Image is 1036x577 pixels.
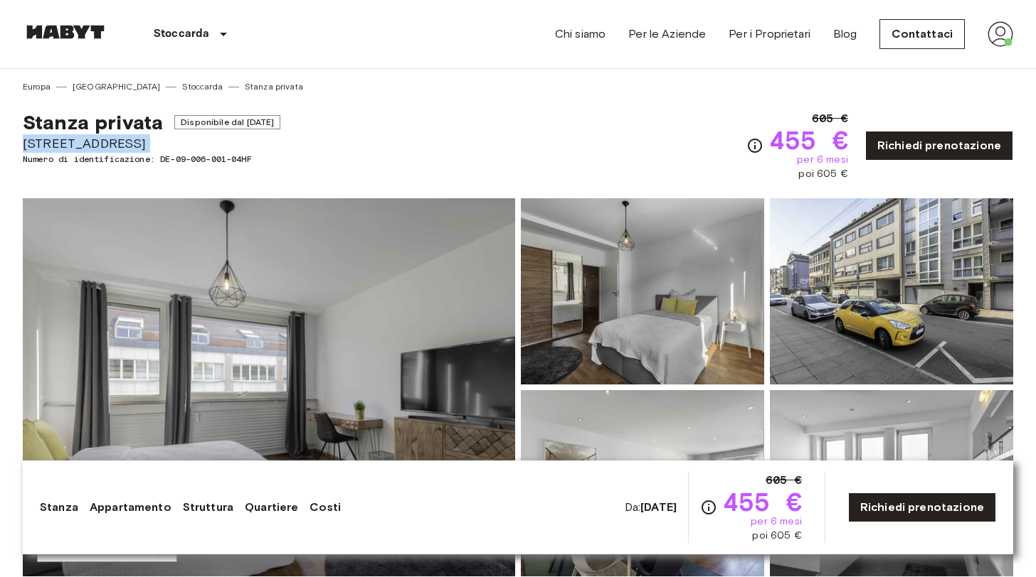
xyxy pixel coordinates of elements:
[521,198,764,384] img: Picture of unit DE-09-006-001-04HF
[798,167,847,181] span: poi 605 €
[245,80,303,93] a: Stanza privata
[23,25,108,39] img: Habyt
[628,26,706,43] a: Per le Aziende
[40,499,78,516] a: Stanza
[770,390,1013,576] img: Picture of unit DE-09-006-001-04HF
[183,499,233,516] a: Struttura
[769,127,848,153] span: 455 €
[521,390,764,576] img: Picture of unit DE-09-006-001-04HF
[310,499,341,516] a: Costi
[23,153,280,166] span: Numero di identificazione: DE-09-006-001-04HF
[865,131,1013,161] a: Richiedi prenotazione
[640,500,677,514] b: [DATE]
[797,153,848,167] span: per 6 mesi
[625,500,677,515] span: Da:
[770,198,1013,384] img: Picture of unit DE-09-006-001-04HF
[879,19,965,49] a: Contattaci
[23,198,515,576] img: Marketing picture of unit DE-09-006-001-04HF
[746,137,763,154] svg: Verifica i dettagli delle spese nella sezione 'Riassunto dei Costi'. Si prega di notare che gli s...
[700,499,717,516] svg: Verifica i dettagli delle spese nella sezione 'Riassunto dei Costi'. Si prega di notare che gli s...
[73,80,161,93] a: [GEOGRAPHIC_DATA]
[848,492,996,522] a: Richiedi prenotazione
[23,110,163,134] span: Stanza privata
[752,529,801,543] span: poi 605 €
[23,134,280,153] span: [STREET_ADDRESS]
[23,80,51,93] a: Europa
[812,110,848,127] span: 605 €
[90,499,171,516] a: Appartamento
[729,26,810,43] a: Per i Proprietari
[555,26,606,43] a: Chi siamo
[154,26,209,43] p: Stoccarda
[245,499,298,516] a: Quartiere
[174,115,280,129] span: Disponibile dal [DATE]
[766,472,802,489] span: 605 €
[182,80,222,93] a: Stoccarda
[751,514,802,529] span: per 6 mesi
[723,489,802,514] span: 455 €
[833,26,857,43] a: Blog
[988,21,1013,47] img: avatar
